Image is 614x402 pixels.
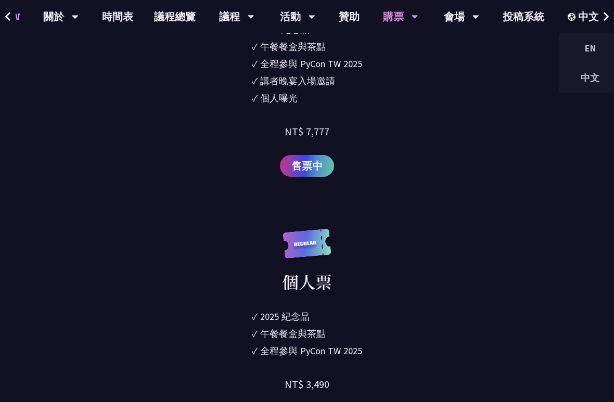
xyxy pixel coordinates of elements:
[252,57,362,71] li: ✓
[252,40,362,54] li: ✓
[260,344,362,358] div: 全程參與 PyCon TW 2025
[252,91,362,105] li: ✓
[260,309,310,323] div: 2025 紀念品
[280,155,334,177] a: 售票中
[252,344,362,358] li: ✓
[285,377,329,392] div: NT$ 3,490
[260,327,326,341] div: 午餐餐盒與茶點
[252,309,362,323] li: ✓
[252,327,362,341] li: ✓
[260,74,335,88] div: 講者晚宴入場邀請
[282,269,332,294] div: 個人票
[285,124,329,139] div: NT$ 7,777
[291,158,323,174] span: 售票中
[281,229,333,269] img: regular.8f272d9.svg
[260,57,362,71] div: 全程參與 PyCon TW 2025
[568,13,578,21] img: Locale Icon
[260,91,298,105] div: 個人曝光
[252,74,362,88] li: ✓
[260,40,326,54] div: 午餐餐盒與茶點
